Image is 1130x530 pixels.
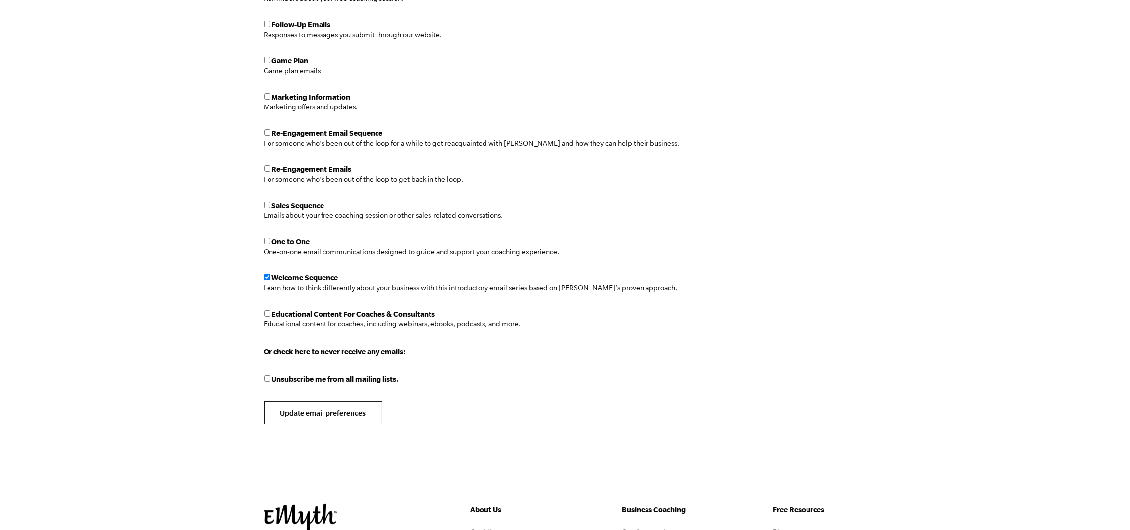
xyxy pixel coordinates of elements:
p: One-on-one email communications designed to guide and support your coaching experience. [264,246,680,258]
span: One to One [272,237,310,246]
p: Responses to messages you submit through our website. [264,29,680,41]
p: Or check here to never receive any emails: [264,346,680,358]
p: Marketing offers and updates. [264,101,680,113]
span: Marketing Information [272,93,351,101]
p: Game plan emails [264,65,680,77]
span: Re-Engagement Emails [272,165,352,173]
h5: Free Resources [773,504,866,516]
span: Sales Sequence [272,201,324,210]
input: Update email preferences [264,401,382,425]
span: Game Plan [272,56,309,65]
input: Unsubscribe me from all mailing lists. [264,375,270,382]
p: Educational content for coaches, including webinars, ebooks, podcasts, and more. [264,318,680,330]
span: Re-Engagement Email Sequence [272,129,383,137]
span: Educational Content For Coaches & Consultants [272,310,435,318]
span: Welcome Sequence [272,273,338,282]
h5: Business Coaching [622,504,715,516]
span: Unsubscribe me from all mailing lists. [272,375,399,383]
span: Follow-Up Emails [272,20,331,29]
p: For someone who's been out of the loop to get back in the loop. [264,173,680,185]
p: Emails about your free coaching session or other sales-related conversations. [264,210,680,221]
p: For someone who's been out of the loop for a while to get reacquainted with [PERSON_NAME] and how... [264,137,680,149]
h5: About Us [470,504,563,516]
p: Learn how to think differently about your business with this introductory email series based on [... [264,282,680,294]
